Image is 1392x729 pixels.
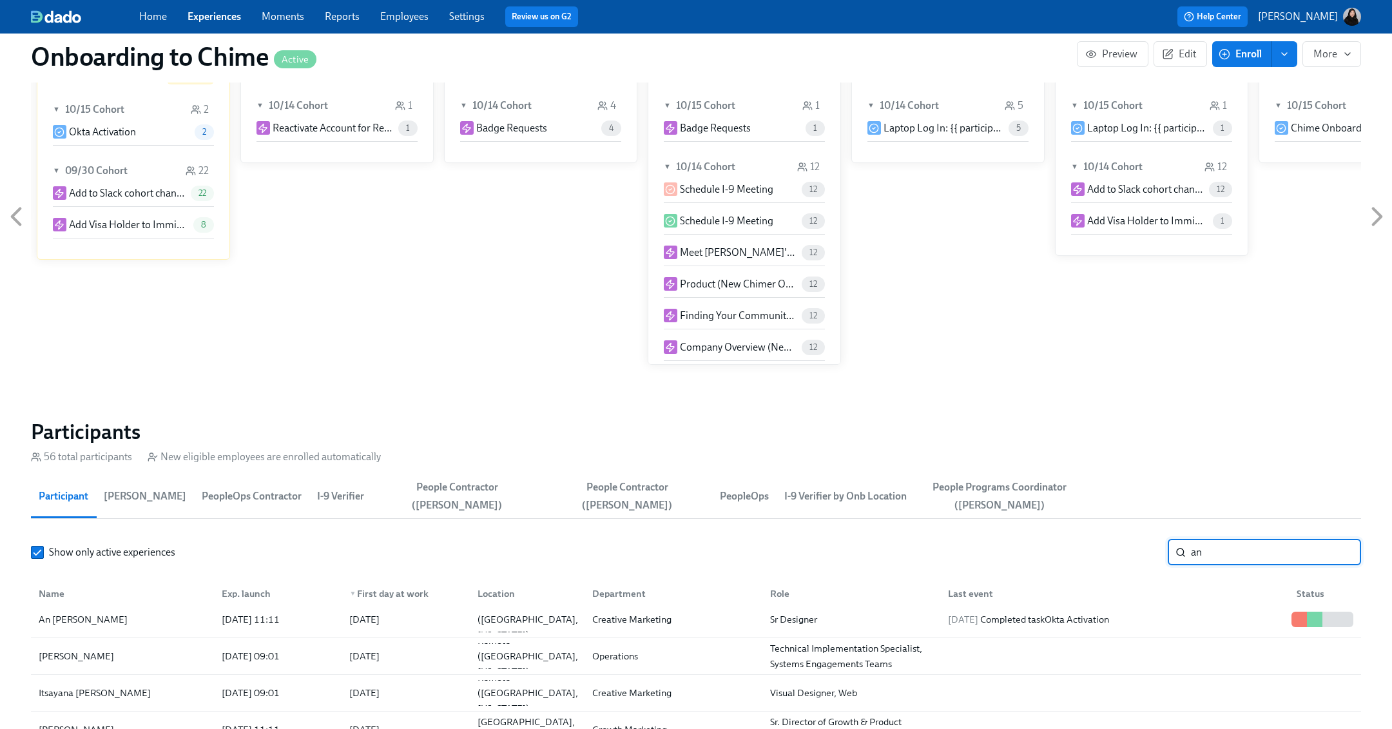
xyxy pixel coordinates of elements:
[191,188,214,198] span: 22
[65,164,128,178] h6: 09/30 Cohort
[664,99,673,113] span: ▼
[188,10,241,23] a: Experiences
[449,10,485,23] a: Settings
[349,685,380,701] div: [DATE]
[802,342,825,352] span: 12
[395,99,412,113] div: 1
[398,123,418,133] span: 1
[34,612,211,627] div: An [PERSON_NAME]
[680,182,773,197] p: Schedule I-9 Meeting
[797,160,820,174] div: 12
[1213,123,1232,133] span: 1
[217,586,339,601] div: Exp. launch
[1209,184,1232,194] span: 12
[587,612,760,627] div: Creative Marketing
[1286,581,1358,607] div: Status
[104,487,186,505] span: [PERSON_NAME]
[195,127,214,137] span: 2
[325,10,360,23] a: Reports
[1071,160,1080,174] span: ▼
[211,581,339,607] div: Exp. launch
[680,277,797,291] p: Product (New Chimer Onboarding)
[1313,48,1350,61] span: More
[867,99,876,113] span: ▼
[720,487,769,505] span: PeopleOps
[31,41,316,72] h1: Onboarding to Chime
[349,648,380,664] div: [DATE]
[765,685,938,701] div: Visual Designer, Web
[1077,41,1148,67] button: Preview
[802,184,825,194] span: 12
[256,99,266,113] span: ▼
[505,6,578,27] button: Review us on G2
[472,596,583,643] div: Remote ([GEOGRAPHIC_DATA], [US_STATE])
[344,586,467,601] div: First day at work
[1184,10,1241,23] span: Help Center
[1291,586,1358,601] div: Status
[587,648,760,664] div: Operations
[1204,160,1227,174] div: 12
[191,102,209,117] div: 2
[380,10,429,23] a: Employees
[760,581,938,607] div: Role
[587,685,760,701] div: Creative Marketing
[53,164,62,178] span: ▼
[1087,214,1208,228] p: Add Visa Holder to Immigration Channel
[512,10,572,23] a: Review us on G2
[1258,8,1361,26] button: [PERSON_NAME]
[680,214,773,228] p: Schedule I-9 Meeting
[1258,10,1338,24] p: [PERSON_NAME]
[467,581,582,607] div: Location
[472,633,583,679] div: Remote ([GEOGRAPHIC_DATA], [US_STATE])
[1005,99,1023,113] div: 5
[69,186,186,200] p: Add to Slack cohort channel
[1302,41,1361,67] button: More
[1343,8,1361,26] img: AOh14GiodkOkFx4zVn8doSxjASm1eOsX4PZSRn4Qo-OE=s96-c
[1083,160,1143,174] h6: 10/14 Cohort
[765,612,938,627] div: Sr Designer
[472,670,583,716] div: Remote ([GEOGRAPHIC_DATA], [US_STATE])
[1071,99,1080,113] span: ▼
[880,99,939,113] h6: 10/14 Cohort
[802,99,820,113] div: 1
[1177,6,1248,27] button: Help Center
[680,246,797,260] p: Meet [PERSON_NAME]'s Intranet Platform, The Interchange (New Chimer Onboarding)
[34,648,211,664] div: [PERSON_NAME]
[922,478,1077,514] span: People Programs Coordinator ([PERSON_NAME])
[1154,41,1207,67] a: Edit
[69,125,136,139] p: Okta Activation
[1210,99,1227,113] div: 1
[680,309,797,323] p: Finding Your Community at [GEOGRAPHIC_DATA] (New Chimer Onboarding)
[317,487,364,505] span: I-9 Verifier
[53,102,62,117] span: ▼
[676,160,735,174] h6: 10/14 Cohort
[49,545,175,559] span: Show only active experiences
[39,487,88,505] span: Participant
[472,99,532,113] h6: 10/14 Cohort
[34,581,211,607] div: Name
[802,216,825,226] span: 12
[802,311,825,320] span: 12
[148,450,381,464] div: New eligible employees are enrolled automatically
[943,612,1286,627] div: Completed task Okta Activation
[765,641,938,672] div: Technical Implementation Specialist, Systems Engagements Teams
[1271,41,1297,67] button: enroll
[802,279,825,289] span: 12
[69,218,188,232] p: Add Visa Holder to Immigration Channel
[1287,99,1346,113] h6: 10/15 Cohort
[460,99,469,113] span: ▼
[349,612,380,627] div: [DATE]
[765,586,938,601] div: Role
[1165,48,1196,61] span: Edit
[664,160,673,174] span: ▼
[676,99,735,113] h6: 10/15 Cohort
[217,612,339,627] div: [DATE] 11:11
[1088,48,1137,61] span: Preview
[1009,123,1029,133] span: 5
[193,220,214,229] span: 8
[31,10,81,23] img: dado
[884,121,1003,135] p: Laptop Log In: {{ participant.startDate | MMM DD, YYYY }}
[1083,99,1143,113] h6: 10/15 Cohort
[31,419,1361,445] h2: Participants
[31,675,1361,712] div: Itsayana [PERSON_NAME][DATE] 09:01[DATE]Remote ([GEOGRAPHIC_DATA], [US_STATE])Creative MarketingV...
